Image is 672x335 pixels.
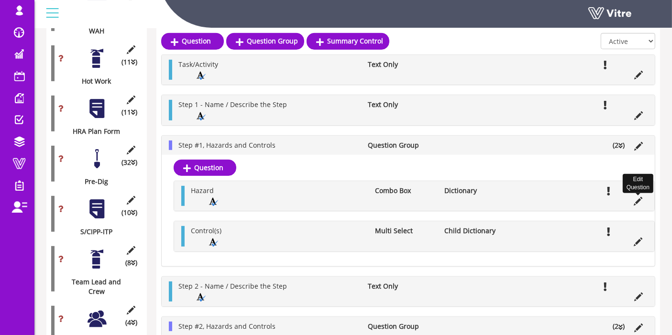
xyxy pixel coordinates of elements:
span: (10 ) [121,208,137,217]
div: WAH [51,26,135,36]
div: Team Lead and Crew [51,277,135,296]
span: Step 2 - Name / Describe the Step [178,281,287,291]
li: Question Group [363,322,434,331]
div: Edit Question [623,174,653,193]
a: Question [161,33,224,49]
span: Hazard [191,186,214,195]
span: Control(s) [191,226,221,235]
li: Text Only [363,281,434,291]
span: Step 1 - Name / Describe the Step [178,100,287,109]
li: Text Only [363,60,434,69]
li: Combo Box [371,186,440,195]
li: Dictionary [440,186,509,195]
div: S/CIPP-ITP [51,227,135,237]
a: Summary Control [307,33,389,49]
span: (8 ) [125,258,137,268]
span: Task/Activity [178,60,218,69]
li: Multi Select [371,226,440,236]
li: Question Group [363,140,434,150]
li: (2 ) [608,140,629,150]
span: (11 ) [121,57,137,67]
a: Question Group [226,33,304,49]
span: (32 ) [121,158,137,167]
li: Text Only [363,100,434,109]
span: (11 ) [121,108,137,117]
span: Step #2, Hazards and Controls [178,322,275,331]
div: HRA Plan Form [51,127,135,136]
span: (4 ) [125,318,137,327]
li: (2 ) [608,322,629,331]
li: Child Dictionary [440,226,509,236]
div: Pre-Dig [51,177,135,186]
span: Step #1, Hazards and Controls [178,140,275,150]
div: Hot Work [51,76,135,86]
a: Question [174,160,236,176]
